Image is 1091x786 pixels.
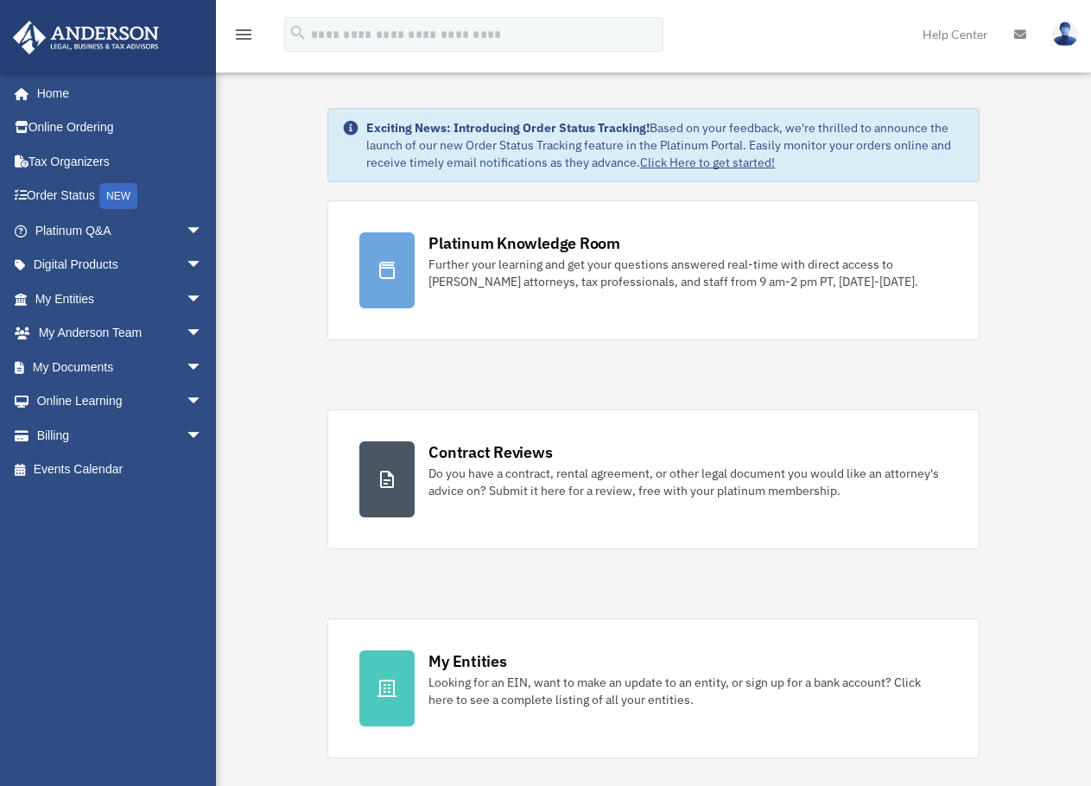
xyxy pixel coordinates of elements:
a: Digital Productsarrow_drop_down [12,248,229,282]
span: arrow_drop_down [186,384,220,420]
div: Platinum Knowledge Room [428,232,620,254]
div: Contract Reviews [428,441,552,463]
div: My Entities [428,650,506,672]
a: Online Learningarrow_drop_down [12,384,229,419]
a: Click Here to get started! [640,155,775,170]
div: Further your learning and get your questions answered real-time with direct access to [PERSON_NAM... [428,256,947,290]
img: User Pic [1052,22,1078,47]
span: arrow_drop_down [186,248,220,283]
img: Anderson Advisors Platinum Portal [8,21,164,54]
a: My Anderson Teamarrow_drop_down [12,316,229,351]
strong: Exciting News: Introducing Order Status Tracking! [366,120,650,136]
a: menu [233,30,254,45]
a: Contract Reviews Do you have a contract, rental agreement, or other legal document you would like... [327,409,979,549]
span: arrow_drop_down [186,213,220,249]
a: Order StatusNEW [12,179,229,214]
span: arrow_drop_down [186,418,220,453]
a: Events Calendar [12,453,229,487]
i: menu [233,24,254,45]
a: My Documentsarrow_drop_down [12,350,229,384]
a: My Entities Looking for an EIN, want to make an update to an entity, or sign up for a bank accoun... [327,618,979,758]
span: arrow_drop_down [186,316,220,352]
span: arrow_drop_down [186,282,220,317]
a: My Entitiesarrow_drop_down [12,282,229,316]
a: Online Ordering [12,111,229,145]
div: Looking for an EIN, want to make an update to an entity, or sign up for a bank account? Click her... [428,674,947,708]
a: Billingarrow_drop_down [12,418,229,453]
span: arrow_drop_down [186,350,220,385]
div: NEW [99,183,137,209]
a: Platinum Knowledge Room Further your learning and get your questions answered real-time with dire... [327,200,979,340]
a: Home [12,76,220,111]
i: search [289,23,308,42]
div: Based on your feedback, we're thrilled to announce the launch of our new Order Status Tracking fe... [366,119,964,171]
a: Tax Organizers [12,144,229,179]
div: Do you have a contract, rental agreement, or other legal document you would like an attorney's ad... [428,465,947,499]
a: Platinum Q&Aarrow_drop_down [12,213,229,248]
